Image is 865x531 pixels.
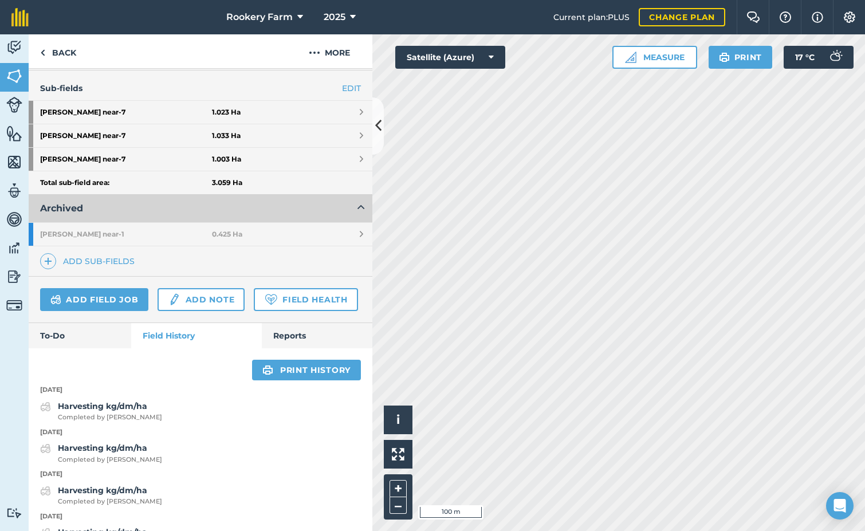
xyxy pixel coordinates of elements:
[44,254,52,268] img: svg+xml;base64,PHN2ZyB4bWxucz0iaHR0cDovL3d3dy53My5vcmcvMjAwMC9zdmciIHdpZHRoPSIxNCIgaGVpZ2h0PSIyNC...
[40,442,162,465] a: Harvesting kg/dm/haCompleted by [PERSON_NAME]
[40,253,139,269] a: Add sub-fields
[824,46,847,69] img: svg+xml;base64,PD94bWwgdmVyc2lvbj0iMS4wIiBlbmNvZGluZz0idXRmLTgiPz4KPCEtLSBHZW5lcmF0b3I6IEFkb2JlIE...
[29,385,372,395] p: [DATE]
[40,178,212,187] strong: Total sub-field area:
[212,108,241,117] strong: 1.023 Ha
[6,68,22,85] img: svg+xml;base64,PHN2ZyB4bWxucz0iaHR0cDovL3d3dy53My5vcmcvMjAwMC9zdmciIHdpZHRoPSI1NiIgaGVpZ2h0PSI2MC...
[384,406,412,434] button: i
[784,46,854,69] button: 17 °C
[29,223,372,246] a: [PERSON_NAME] near-10.425 Ha
[746,11,760,23] img: Two speech bubbles overlapping with the left bubble in the forefront
[29,148,372,171] a: [PERSON_NAME] near-71.003 Ha
[226,10,293,24] span: Rookery Farm
[29,512,372,522] p: [DATE]
[29,101,372,124] a: [PERSON_NAME] near-71.023 Ha
[6,211,22,228] img: svg+xml;base64,PD94bWwgdmVyc2lvbj0iMS4wIiBlbmNvZGluZz0idXRmLTgiPz4KPCEtLSBHZW5lcmF0b3I6IEFkb2JlIE...
[58,401,147,411] strong: Harvesting kg/dm/ha
[709,46,773,69] button: Print
[252,360,361,380] a: Print history
[40,46,45,60] img: svg+xml;base64,PHN2ZyB4bWxucz0iaHR0cDovL3d3dy53My5vcmcvMjAwMC9zdmciIHdpZHRoPSI5IiBoZWlnaHQ9IjI0Ii...
[6,508,22,518] img: svg+xml;base64,PD94bWwgdmVyc2lvbj0iMS4wIiBlbmNvZGluZz0idXRmLTgiPz4KPCEtLSBHZW5lcmF0b3I6IEFkb2JlIE...
[158,288,245,311] a: Add note
[40,101,212,124] strong: [PERSON_NAME] near - 7
[40,124,212,147] strong: [PERSON_NAME] near - 7
[6,125,22,142] img: svg+xml;base64,PHN2ZyB4bWxucz0iaHR0cDovL3d3dy53My5vcmcvMjAwMC9zdmciIHdpZHRoPSI1NiIgaGVpZ2h0PSI2MC...
[324,10,345,24] span: 2025
[309,46,320,60] img: svg+xml;base64,PHN2ZyB4bWxucz0iaHR0cDovL3d3dy53My5vcmcvMjAwMC9zdmciIHdpZHRoPSIyMCIgaGVpZ2h0PSIyNC...
[29,469,372,479] p: [DATE]
[6,239,22,257] img: svg+xml;base64,PD94bWwgdmVyc2lvbj0iMS4wIiBlbmNvZGluZz0idXRmLTgiPz4KPCEtLSBHZW5lcmF0b3I6IEFkb2JlIE...
[262,363,273,377] img: svg+xml;base64,PHN2ZyB4bWxucz0iaHR0cDovL3d3dy53My5vcmcvMjAwMC9zdmciIHdpZHRoPSIxOSIgaGVpZ2h0PSIyNC...
[6,182,22,199] img: svg+xml;base64,PD94bWwgdmVyc2lvbj0iMS4wIiBlbmNvZGluZz0idXRmLTgiPz4KPCEtLSBHZW5lcmF0b3I6IEFkb2JlIE...
[29,323,131,348] a: To-Do
[395,46,505,69] button: Satellite (Azure)
[843,11,856,23] img: A cog icon
[795,46,815,69] span: 17 ° C
[50,293,61,306] img: svg+xml;base64,PD94bWwgdmVyc2lvbj0iMS4wIiBlbmNvZGluZz0idXRmLTgiPz4KPCEtLSBHZW5lcmF0b3I6IEFkb2JlIE...
[6,154,22,171] img: svg+xml;base64,PHN2ZyB4bWxucz0iaHR0cDovL3d3dy53My5vcmcvMjAwMC9zdmciIHdpZHRoPSI1NiIgaGVpZ2h0PSI2MC...
[29,82,372,95] h4: Sub-fields
[58,412,162,423] span: Completed by [PERSON_NAME]
[254,288,357,311] a: Field Health
[639,8,725,26] a: Change plan
[40,288,148,311] a: Add field job
[286,34,372,68] button: More
[812,10,823,24] img: svg+xml;base64,PHN2ZyB4bWxucz0iaHR0cDovL3d3dy53My5vcmcvMjAwMC9zdmciIHdpZHRoPSIxNyIgaGVpZ2h0PSIxNy...
[392,448,404,461] img: Four arrows, one pointing top left, one top right, one bottom right and the last bottom left
[40,484,51,498] img: svg+xml;base64,PD94bWwgdmVyc2lvbj0iMS4wIiBlbmNvZGluZz0idXRmLTgiPz4KPCEtLSBHZW5lcmF0b3I6IEFkb2JlIE...
[719,50,730,64] img: svg+xml;base64,PHN2ZyB4bWxucz0iaHR0cDovL3d3dy53My5vcmcvMjAwMC9zdmciIHdpZHRoPSIxOSIgaGVpZ2h0PSIyNC...
[390,497,407,514] button: –
[612,46,697,69] button: Measure
[131,323,261,348] a: Field History
[396,412,400,427] span: i
[262,323,372,348] a: Reports
[6,297,22,313] img: svg+xml;base64,PD94bWwgdmVyc2lvbj0iMS4wIiBlbmNvZGluZz0idXRmLTgiPz4KPCEtLSBHZW5lcmF0b3I6IEFkb2JlIE...
[212,131,241,140] strong: 1.033 Ha
[212,155,241,164] strong: 1.003 Ha
[778,11,792,23] img: A question mark icon
[58,443,147,453] strong: Harvesting kg/dm/ha
[40,400,162,423] a: Harvesting kg/dm/haCompleted by [PERSON_NAME]
[625,52,636,63] img: Ruler icon
[390,480,407,497] button: +
[342,82,361,95] a: EDIT
[11,8,29,26] img: fieldmargin Logo
[40,148,212,171] strong: [PERSON_NAME] near - 7
[40,442,51,455] img: svg+xml;base64,PD94bWwgdmVyc2lvbj0iMS4wIiBlbmNvZGluZz0idXRmLTgiPz4KPCEtLSBHZW5lcmF0b3I6IEFkb2JlIE...
[6,39,22,56] img: svg+xml;base64,PD94bWwgdmVyc2lvbj0iMS4wIiBlbmNvZGluZz0idXRmLTgiPz4KPCEtLSBHZW5lcmF0b3I6IEFkb2JlIE...
[212,178,242,187] strong: 3.059 Ha
[29,195,372,222] button: Archived
[553,11,630,23] span: Current plan : PLUS
[40,484,162,507] a: Harvesting kg/dm/haCompleted by [PERSON_NAME]
[58,455,162,465] span: Completed by [PERSON_NAME]
[29,427,372,438] p: [DATE]
[29,34,88,68] a: Back
[6,268,22,285] img: svg+xml;base64,PD94bWwgdmVyc2lvbj0iMS4wIiBlbmNvZGluZz0idXRmLTgiPz4KPCEtLSBHZW5lcmF0b3I6IEFkb2JlIE...
[29,124,372,147] a: [PERSON_NAME] near-71.033 Ha
[212,230,242,239] strong: 0.425 Ha
[6,97,22,113] img: svg+xml;base64,PD94bWwgdmVyc2lvbj0iMS4wIiBlbmNvZGluZz0idXRmLTgiPz4KPCEtLSBHZW5lcmF0b3I6IEFkb2JlIE...
[58,497,162,507] span: Completed by [PERSON_NAME]
[40,400,51,414] img: svg+xml;base64,PD94bWwgdmVyc2lvbj0iMS4wIiBlbmNvZGluZz0idXRmLTgiPz4KPCEtLSBHZW5lcmF0b3I6IEFkb2JlIE...
[40,223,212,246] strong: [PERSON_NAME] near - 1
[168,293,180,306] img: svg+xml;base64,PD94bWwgdmVyc2lvbj0iMS4wIiBlbmNvZGluZz0idXRmLTgiPz4KPCEtLSBHZW5lcmF0b3I6IEFkb2JlIE...
[826,492,854,520] div: Open Intercom Messenger
[58,485,147,495] strong: Harvesting kg/dm/ha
